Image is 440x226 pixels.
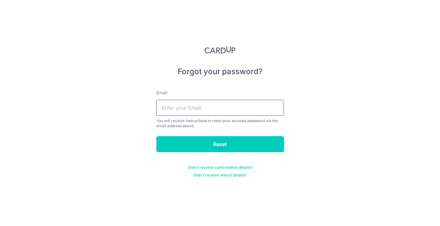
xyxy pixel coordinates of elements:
a: Didn't receive unlock details? [193,173,247,178]
label: Email [156,90,167,96]
a: Didn't receive confirmation details? [188,165,252,170]
img: CardUp Logo [205,46,236,54]
input: Reset [156,136,284,152]
h5: Forgot your password? [156,66,284,77]
input: Enter your Email [156,100,284,116]
div: You will receive instructions to reset your account password via the email address above. [156,118,284,129]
